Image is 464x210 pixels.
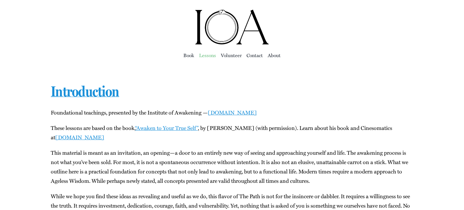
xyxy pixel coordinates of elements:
a: [DOMAIN_NAME] [55,133,104,141]
img: Institute of Awakening [194,9,270,45]
a: Introduction [51,83,119,100]
nav: Main [51,45,413,65]
p: These lessons are based on the book, , by [PERSON_NAME] (with per­mis­sion). Learn about his book... [51,123,413,142]
a: Vol­un­teer [221,51,242,60]
p: Foun­da­tion­al teach­ings, pre­sent­ed by the Insti­tute of Awak­en­ing — [51,108,413,117]
a: Lessons [199,51,216,60]
a: Book [183,51,194,60]
a: About [268,51,281,60]
a: “Awak­en to Your True Self” [135,124,198,132]
p: This mate­r­i­al is meant as an invi­ta­tion, an opening—a door to an entire­ly new way of see­in... [51,148,413,186]
a: ioa-logo [194,8,270,16]
a: [DOMAIN_NAME] [208,108,257,116]
a: Con­tact [246,51,263,60]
